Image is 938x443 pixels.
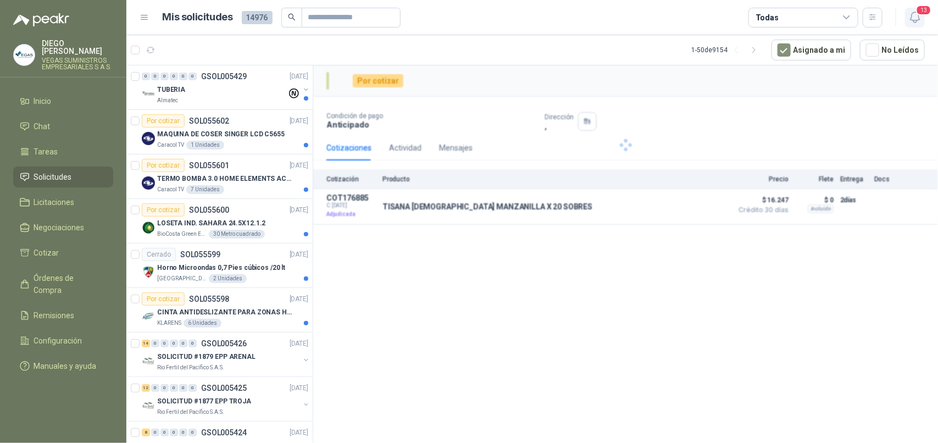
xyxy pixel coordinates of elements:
span: Configuración [34,335,82,347]
a: Por cotizarSOL055600[DATE] Company LogoLOSETA IND. SAHARA 24.5X12.1.2BioCosta Green Energy S.A.S3... [126,199,313,243]
span: Órdenes de Compra [34,272,103,296]
p: BioCosta Green Energy S.A.S [157,230,207,239]
p: TUBERIA [157,85,185,95]
div: 0 [160,340,169,347]
div: Por cotizar [142,203,185,217]
a: 12 0 0 0 0 0 GSOL005425[DATE] Company LogoSOLICITUD #1877 EPP TROJARio Fertil del Pacífico S.A.S. [142,381,310,417]
div: 6 Unidades [184,319,221,328]
img: Company Logo [142,87,155,101]
button: No Leídos [860,40,925,60]
a: Licitaciones [13,192,113,213]
div: 0 [170,340,178,347]
span: Solicitudes [34,171,72,183]
span: Remisiones [34,309,75,322]
div: 0 [179,429,187,436]
p: Rio Fertil del Pacífico S.A.S. [157,408,224,417]
p: GSOL005425 [201,384,247,392]
div: 0 [151,429,159,436]
div: 2 Unidades [209,274,247,283]
div: Por cotizar [142,159,185,172]
a: Por cotizarSOL055598[DATE] Company LogoCINTA ANTIDESLIZANTE PARA ZONAS HUMEDASKLARENS6 Unidades [126,288,313,333]
img: Company Logo [142,221,155,234]
div: 0 [179,384,187,392]
img: Company Logo [142,355,155,368]
span: Inicio [34,95,52,107]
p: [DATE] [290,339,308,349]
span: Tareas [34,146,58,158]
p: GSOL005424 [201,429,247,436]
button: Asignado a mi [772,40,851,60]
div: 0 [188,73,197,80]
a: Por cotizarSOL055601[DATE] Company LogoTERMO BOMBA 3.0 HOME ELEMENTS ACERO INOXCaracol TV7 Unidades [126,154,313,199]
div: 0 [170,384,178,392]
div: 0 [188,384,197,392]
img: Company Logo [14,45,35,65]
p: Rio Fertil del Pacífico S.A.S. [157,363,224,372]
p: SOL055598 [189,295,229,303]
div: 8 [142,429,150,436]
div: 0 [170,73,178,80]
span: search [288,13,296,21]
a: Por cotizarSOL055602[DATE] Company LogoMAQUINA DE COSER SINGER LCD C5655Caracol TV1 Unidades [126,110,313,154]
div: 0 [170,429,178,436]
div: 0 [142,73,150,80]
p: SOL055601 [189,162,229,169]
p: Horno Microondas 0,7 Pies cúbicos /20 lt [157,263,285,273]
div: Cerrado [142,248,176,261]
div: 1 - 50 de 9154 [691,41,763,59]
p: TERMO BOMBA 3.0 HOME ELEMENTS ACERO INOX [157,174,294,184]
p: [GEOGRAPHIC_DATA][PERSON_NAME] [157,274,207,283]
div: 0 [188,340,197,347]
div: 1 Unidades [186,141,224,149]
a: Manuales y ayuda [13,356,113,376]
img: Logo peakr [13,13,69,26]
a: Cotizar [13,242,113,263]
p: SOL055602 [189,117,229,125]
div: 0 [151,73,159,80]
a: Negociaciones [13,217,113,238]
p: DIEGO [PERSON_NAME] [42,40,113,55]
div: 12 [142,384,150,392]
span: Cotizar [34,247,59,259]
p: SOL055599 [180,251,220,258]
p: [DATE] [290,71,308,82]
div: 0 [179,340,187,347]
p: [DATE] [290,428,308,438]
span: Licitaciones [34,196,75,208]
a: 14 0 0 0 0 0 GSOL005426[DATE] Company LogoSOLICITUD #1879 EPP ARENALRio Fertil del Pacífico S.A.S. [142,337,310,372]
div: 30 Metro cuadrado [209,230,265,239]
p: GSOL005426 [201,340,247,347]
a: Remisiones [13,305,113,326]
p: SOLICITUD #1879 EPP ARENAL [157,352,256,362]
a: Configuración [13,330,113,351]
p: MAQUINA DE COSER SINGER LCD C5655 [157,129,285,140]
h1: Mis solicitudes [163,9,233,25]
p: CINTA ANTIDESLIZANTE PARA ZONAS HUMEDAS [157,307,294,318]
img: Company Logo [142,310,155,323]
img: Company Logo [142,265,155,279]
a: Tareas [13,141,113,162]
a: Inicio [13,91,113,112]
div: 0 [160,384,169,392]
img: Company Logo [142,176,155,190]
a: 0 0 0 0 0 0 GSOL005429[DATE] Company LogoTUBERIAAlmatec [142,70,310,105]
div: 7 Unidades [186,185,224,194]
p: [DATE] [290,250,308,260]
p: VEGAS SUMINISTROS EMPRESARIALES S A S [42,57,113,70]
span: 14976 [242,11,273,24]
p: LOSETA IND. SAHARA 24.5X12.1.2 [157,218,265,229]
p: [DATE] [290,383,308,394]
p: [DATE] [290,294,308,304]
p: SOL055600 [189,206,229,214]
span: Negociaciones [34,221,85,234]
p: GSOL005429 [201,73,247,80]
img: Company Logo [142,399,155,412]
span: 13 [916,5,931,15]
div: Todas [756,12,779,24]
button: 13 [905,8,925,27]
div: Por cotizar [142,114,185,128]
a: Chat [13,116,113,137]
div: 14 [142,340,150,347]
span: Chat [34,120,51,132]
p: Caracol TV [157,185,184,194]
